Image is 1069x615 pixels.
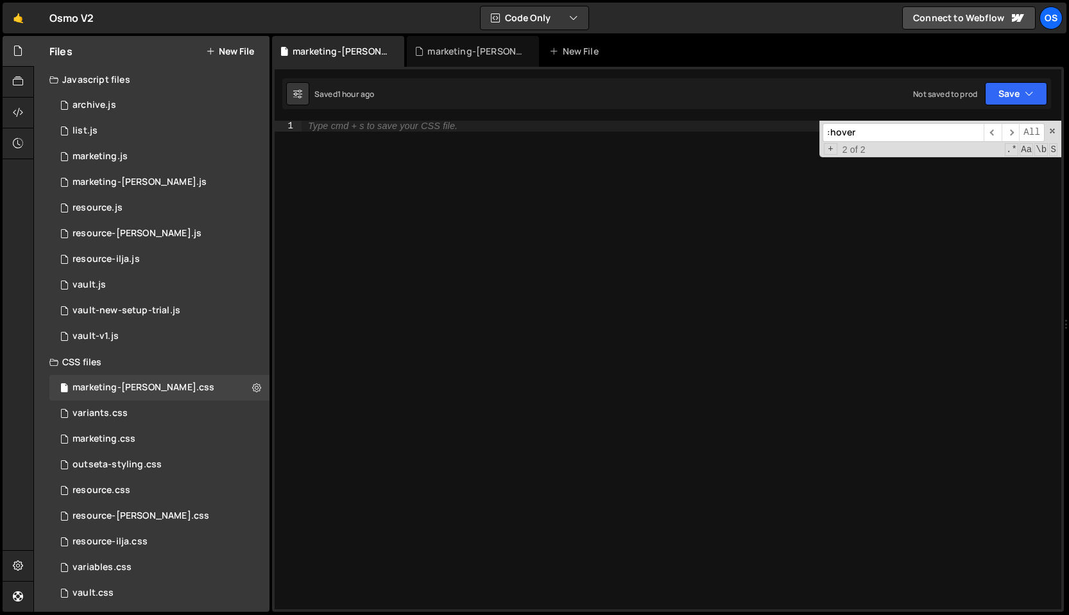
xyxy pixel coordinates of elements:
[73,459,162,471] div: outseta-styling.css
[275,121,302,132] div: 1
[3,3,34,33] a: 🤙
[1020,143,1033,156] span: CaseSensitive Search
[49,92,269,118] div: 16596/46210.js
[49,10,94,26] div: Osmo V2
[73,125,98,137] div: list.js
[49,221,269,247] div: 16596/46194.js
[73,587,114,599] div: vault.css
[73,536,148,548] div: resource-ilja.css
[34,349,269,375] div: CSS files
[73,331,119,342] div: vault-v1.js
[902,6,1036,30] a: Connect to Webflow
[73,254,140,265] div: resource-ilja.js
[913,89,977,100] div: Not saved to prod
[73,279,106,291] div: vault.js
[49,580,269,606] div: 16596/45153.css
[73,151,128,162] div: marketing.js
[49,272,269,298] div: 16596/45133.js
[823,123,984,142] input: Search for
[1039,6,1063,30] a: Os
[481,6,588,30] button: Code Only
[49,144,269,169] div: 16596/45422.js
[49,503,269,529] div: 16596/46196.css
[73,433,135,445] div: marketing.css
[73,305,180,316] div: vault-new-setup-trial.js
[49,247,269,272] div: 16596/46195.js
[49,401,269,426] div: 16596/45511.css
[73,228,201,239] div: resource-[PERSON_NAME].js
[985,82,1047,105] button: Save
[49,452,269,478] div: 16596/45156.css
[49,375,269,401] div: 16596/46284.css
[837,144,871,155] span: 2 of 2
[49,426,269,452] div: 16596/45446.css
[49,555,269,580] div: 16596/45154.css
[49,195,269,221] div: 16596/46183.js
[1019,123,1045,142] span: Alt-Enter
[73,485,130,496] div: resource.css
[49,169,269,195] div: 16596/45424.js
[49,44,73,58] h2: Files
[293,45,389,58] div: marketing-[PERSON_NAME].css
[73,100,116,111] div: archive.js
[73,408,128,419] div: variants.css
[824,143,837,155] span: Toggle Replace mode
[49,118,269,144] div: 16596/45151.js
[49,298,269,324] div: 16596/45152.js
[308,121,458,131] div: Type cmd + s to save your CSS file.
[49,529,269,555] div: 16596/46198.css
[1002,123,1020,142] span: ​
[314,89,374,100] div: Saved
[206,46,254,56] button: New File
[73,177,207,188] div: marketing-[PERSON_NAME].js
[427,45,524,58] div: marketing-[PERSON_NAME].js
[73,510,209,522] div: resource-[PERSON_NAME].css
[1034,143,1048,156] span: Whole Word Search
[49,478,269,503] div: 16596/46199.css
[49,324,269,349] div: 16596/45132.js
[1005,143,1018,156] span: RegExp Search
[34,67,269,92] div: Javascript files
[338,89,375,100] div: 1 hour ago
[549,45,603,58] div: New File
[73,382,214,394] div: marketing-[PERSON_NAME].css
[1049,143,1057,156] span: Search In Selection
[984,123,1002,142] span: ​
[73,562,132,573] div: variables.css
[73,202,123,214] div: resource.js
